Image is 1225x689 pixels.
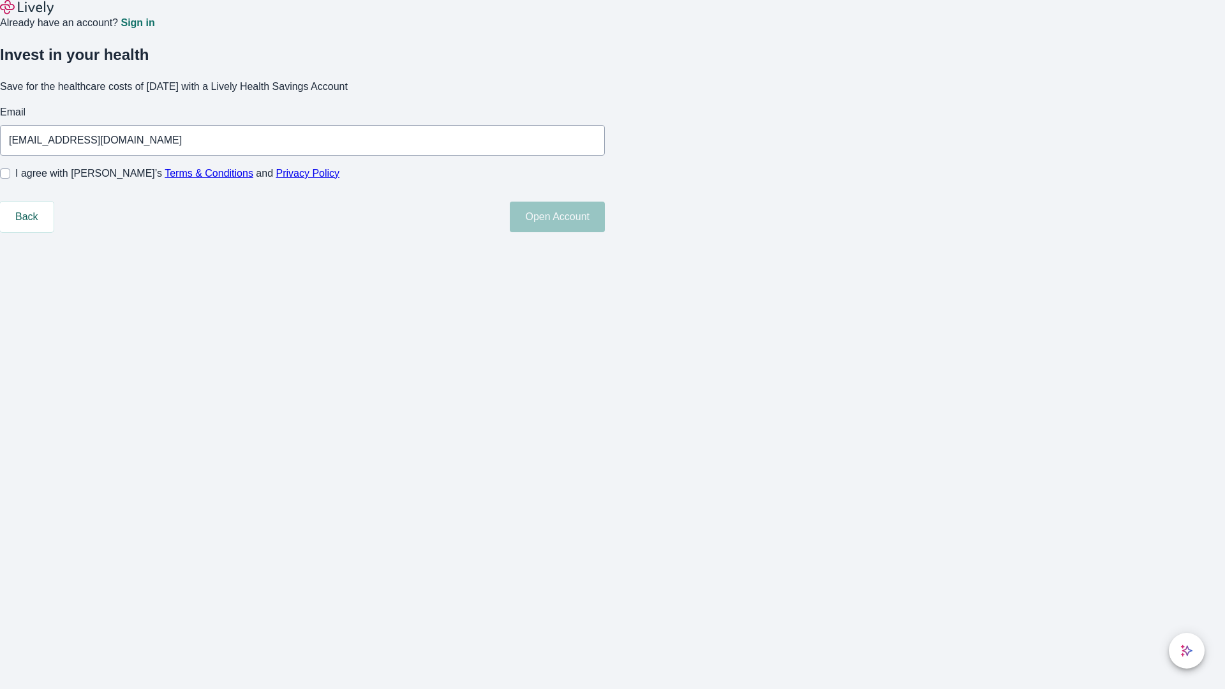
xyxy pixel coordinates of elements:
a: Privacy Policy [276,168,340,179]
svg: Lively AI Assistant [1180,644,1193,657]
a: Terms & Conditions [165,168,253,179]
span: I agree with [PERSON_NAME]’s and [15,166,339,181]
button: chat [1169,633,1205,669]
a: Sign in [121,18,154,28]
